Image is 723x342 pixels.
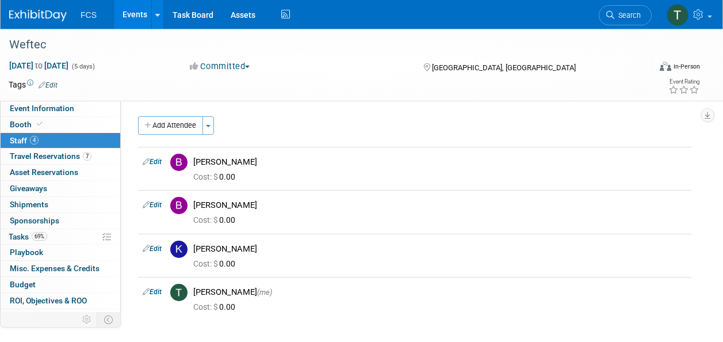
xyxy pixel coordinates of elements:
span: Cost: $ [193,302,219,311]
div: [PERSON_NAME] [193,287,687,298]
span: Asset Reservations [10,168,78,177]
a: Edit [143,158,162,166]
a: Giveaways [1,181,120,196]
div: In-Person [673,62,700,71]
span: (me) [257,288,272,297]
a: Booth [1,117,120,132]
span: Sponsorships [10,216,59,225]
span: Booth [10,120,45,129]
span: Cost: $ [193,172,219,181]
span: 6 [59,312,67,321]
img: K.jpg [170,241,188,258]
span: Search [614,11,641,20]
span: [DATE] [DATE] [9,60,69,71]
a: Misc. Expenses & Credits [1,261,120,276]
img: T.jpg [170,284,188,301]
button: Add Attendee [138,116,203,135]
a: Edit [39,81,58,89]
span: Tasks [9,232,47,241]
span: Travel Reservations [10,151,91,161]
div: [PERSON_NAME] [193,244,687,254]
a: Travel Reservations7 [1,149,120,164]
td: Personalize Event Tab Strip [77,312,97,327]
span: 0.00 [193,215,240,225]
a: Event Information [1,101,120,116]
a: ROI, Objectives & ROO [1,293,120,309]
span: 0.00 [193,172,240,181]
img: Format-Inperson.png [660,62,671,71]
span: Misc. Expenses & Credits [10,264,100,273]
span: [GEOGRAPHIC_DATA], [GEOGRAPHIC_DATA] [432,63,576,72]
td: Toggle Event Tabs [97,312,121,327]
span: Budget [10,280,36,289]
span: 0.00 [193,302,240,311]
i: Booth reservation complete [37,121,43,127]
div: Event Format [599,60,700,77]
span: 4 [30,136,39,145]
img: B.jpg [170,154,188,171]
a: Sponsorships [1,213,120,229]
div: [PERSON_NAME] [193,157,687,168]
span: Event Information [10,104,74,113]
span: Playbook [10,248,43,257]
a: Attachments6 [1,309,120,325]
span: 69% [32,232,47,241]
img: ExhibitDay [9,10,67,21]
a: Staff4 [1,133,120,149]
a: Edit [143,245,162,253]
span: Attachments [10,312,67,321]
td: Tags [9,79,58,90]
img: B.jpg [170,197,188,214]
span: Giveaways [10,184,47,193]
div: Weftec [5,35,641,55]
a: Asset Reservations [1,165,120,180]
a: Tasks69% [1,229,120,245]
span: 7 [83,152,91,161]
span: ROI, Objectives & ROO [10,296,87,305]
a: Edit [143,201,162,209]
span: (5 days) [71,63,95,70]
a: Search [599,5,652,25]
span: Cost: $ [193,215,219,225]
img: Tommy Raye [667,4,688,26]
span: Shipments [10,200,48,209]
div: [PERSON_NAME] [193,200,687,211]
button: Committed [186,60,254,73]
a: Budget [1,277,120,292]
span: to [33,61,44,70]
span: 0.00 [193,259,240,268]
span: Staff [10,136,39,145]
span: FCS [81,10,97,20]
a: Shipments [1,197,120,212]
div: Event Rating [668,79,699,85]
span: Cost: $ [193,259,219,268]
a: Playbook [1,245,120,260]
a: Edit [143,288,162,296]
